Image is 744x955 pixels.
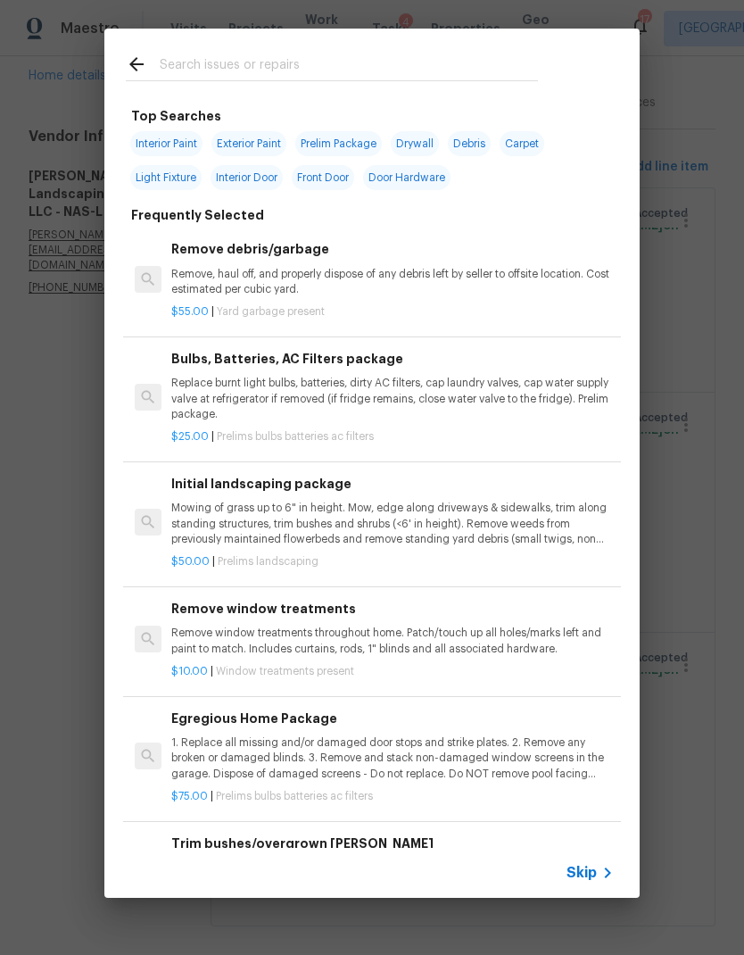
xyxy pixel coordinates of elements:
[171,664,614,679] p: |
[171,554,614,569] p: |
[171,304,614,320] p: |
[171,789,614,804] p: |
[171,709,614,728] h6: Egregious Home Package
[171,556,210,567] span: $50.00
[295,131,382,156] span: Prelim Package
[171,501,614,546] p: Mowing of grass up to 6" in height. Mow, edge along driveways & sidewalks, trim along standing st...
[448,131,491,156] span: Debris
[217,431,374,442] span: Prelims bulbs batteries ac filters
[131,106,221,126] h6: Top Searches
[211,165,283,190] span: Interior Door
[171,626,614,656] p: Remove window treatments throughout home. Patch/touch up all holes/marks left and paint to match....
[217,306,325,317] span: Yard garbage present
[171,474,614,494] h6: Initial landscaping package
[171,349,614,369] h6: Bulbs, Batteries, AC Filters package
[171,791,208,801] span: $75.00
[171,599,614,619] h6: Remove window treatments
[171,834,614,853] h6: Trim bushes/overgrown [PERSON_NAME]
[171,429,614,444] p: |
[292,165,354,190] span: Front Door
[130,131,203,156] span: Interior Paint
[160,54,538,80] input: Search issues or repairs
[566,864,597,882] span: Skip
[216,791,373,801] span: Prelims bulbs batteries ac filters
[171,666,208,677] span: $10.00
[363,165,451,190] span: Door Hardware
[171,735,614,781] p: 1. Replace all missing and/or damaged door stops and strike plates. 2. Remove any broken or damag...
[130,165,202,190] span: Light Fixture
[171,239,614,259] h6: Remove debris/garbage
[391,131,439,156] span: Drywall
[218,556,318,567] span: Prelims landscaping
[131,205,264,225] h6: Frequently Selected
[171,431,209,442] span: $25.00
[500,131,544,156] span: Carpet
[211,131,286,156] span: Exterior Paint
[171,267,614,297] p: Remove, haul off, and properly dispose of any debris left by seller to offsite location. Cost est...
[171,306,209,317] span: $55.00
[216,666,354,677] span: Window treatments present
[171,376,614,421] p: Replace burnt light bulbs, batteries, dirty AC filters, cap laundry valves, cap water supply valv...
